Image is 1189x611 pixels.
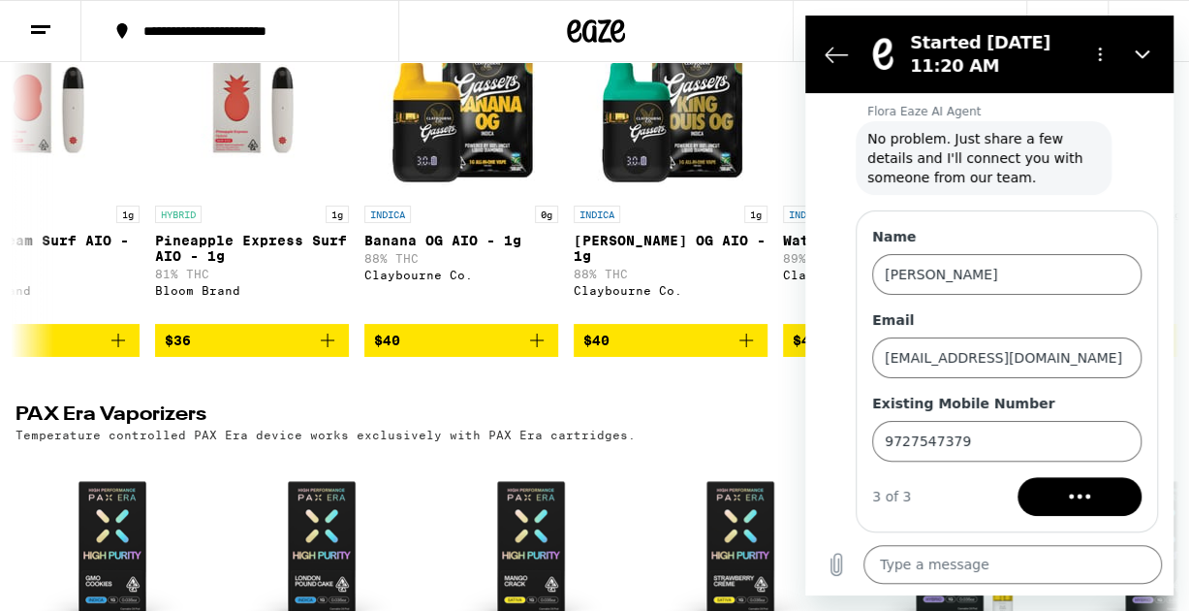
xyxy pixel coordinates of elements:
[783,233,977,248] p: Watermelon Z AIO - 1g
[783,269,977,281] div: Claybourne Co.
[155,233,349,264] p: Pineapple Express Surf AIO - 1g
[783,2,977,196] img: Claybourne Co. - Watermelon Z AIO - 1g
[364,233,558,248] p: Banana OG AIO - 1g
[574,324,767,357] button: Add to bag
[165,333,191,348] span: $36
[364,2,558,196] img: Claybourne Co. - Banana OG AIO - 1g
[783,252,977,265] p: 89% THC
[793,333,819,348] span: $40
[805,16,1173,595] iframe: Messaging window
[16,429,636,441] p: Temperature controlled PAX Era device works exclusively with PAX Era cartridges.
[155,268,349,280] p: 81% THC
[116,206,140,223] p: 1g
[364,2,558,324] a: Open page for Banana OG AIO - 1g from Claybourne Co.
[155,206,202,223] p: HYBRID
[155,2,349,324] a: Open page for Pineapple Express Surf AIO - 1g from Bloom Brand
[574,284,767,297] div: Claybourne Co.
[535,206,558,223] p: 0g
[155,2,349,196] img: Bloom Brand - Pineapple Express Surf AIO - 1g
[783,206,829,223] p: INDICA
[744,206,767,223] p: 1g
[783,324,977,357] button: Add to bag
[16,405,1079,429] h2: PAX Era Vaporizers
[155,284,349,297] div: Bloom Brand
[574,268,767,280] p: 88% THC
[374,333,400,348] span: $40
[364,206,411,223] p: INDICA
[783,2,977,324] a: Open page for Watermelon Z AIO - 1g from Claybourne Co.
[326,206,349,223] p: 1g
[574,2,767,196] img: Claybourne Co. - King Louis OG AIO - 1g
[574,206,620,223] p: INDICA
[364,269,558,281] div: Claybourne Co.
[1163,206,1186,223] p: 1g
[574,233,767,264] p: [PERSON_NAME] OG AIO - 1g
[574,2,767,324] a: Open page for King Louis OG AIO - 1g from Claybourne Co.
[155,324,349,357] button: Add to bag
[364,324,558,357] button: Add to bag
[364,252,558,265] p: 88% THC
[583,333,610,348] span: $40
